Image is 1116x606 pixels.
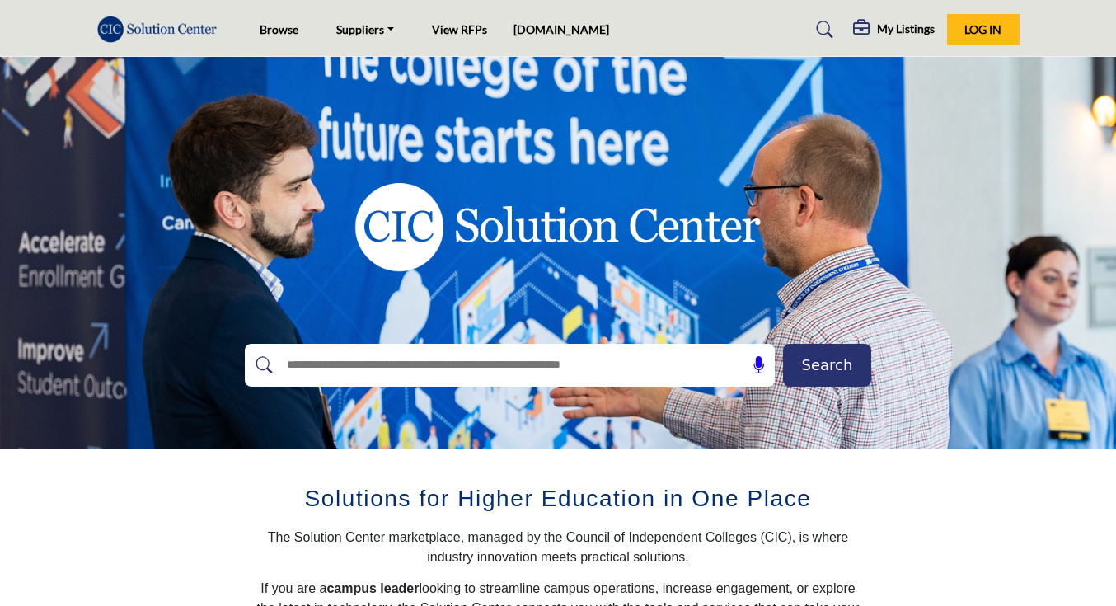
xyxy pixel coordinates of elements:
[326,581,419,595] strong: campus leader
[783,344,871,387] button: Search
[260,22,298,36] a: Browse
[298,120,818,334] img: image
[513,22,609,36] a: [DOMAIN_NAME]
[802,354,853,376] span: Search
[325,18,406,41] a: Suppliers
[268,530,848,564] span: The Solution Center marketplace, managed by the Council of Independent Colleges (CIC), is where i...
[877,21,935,36] h5: My Listings
[97,16,226,43] img: Site Logo
[432,22,487,36] a: View RFPs
[947,14,1020,45] button: Log In
[800,16,844,43] a: Search
[254,482,863,516] h2: Solutions for Higher Education in One Place
[853,20,935,40] div: My Listings
[964,22,1001,36] span: Log In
